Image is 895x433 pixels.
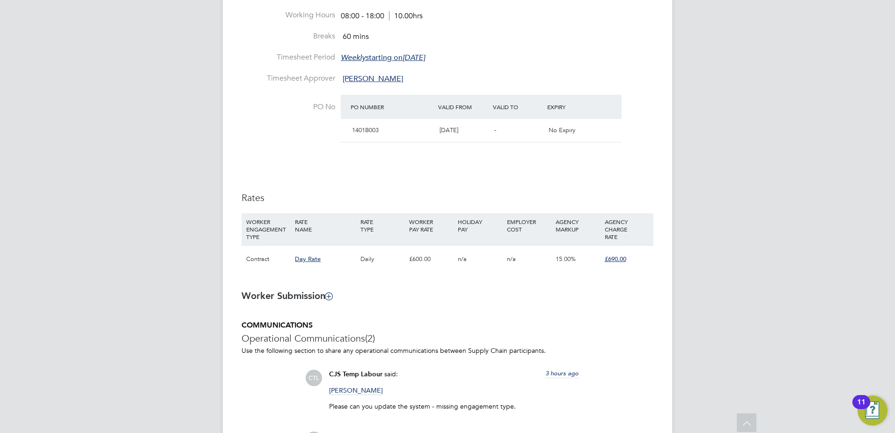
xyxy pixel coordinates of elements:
span: Day Rate [295,255,321,263]
span: 10.00hrs [389,11,423,21]
span: [PERSON_NAME] [329,386,383,395]
span: CJS Temp Labour [329,370,382,378]
h3: Rates [242,192,653,204]
div: RATE TYPE [358,213,407,238]
button: Open Resource Center, 11 new notifications [858,396,888,426]
div: AGENCY CHARGE RATE [602,213,651,245]
em: [DATE] [403,53,425,62]
span: 60 mins [343,32,369,41]
span: n/a [507,255,516,263]
span: 15.00% [556,255,576,263]
span: 3 hours ago [545,369,579,377]
div: RATE NAME [293,213,358,238]
h5: COMMUNICATIONS [242,321,653,330]
span: n/a [458,255,467,263]
div: Contract [244,246,293,273]
em: Weekly [341,53,366,62]
label: Working Hours [242,10,335,20]
span: starting on [341,53,425,62]
span: CTL [306,370,322,386]
div: Valid From [436,98,491,115]
span: No Expiry [549,126,575,134]
span: - [494,126,496,134]
h3: Operational Communications [242,332,653,344]
span: 1401B003 [352,126,379,134]
label: Timesheet Approver [242,74,335,83]
div: Daily [358,246,407,273]
label: PO No [242,102,335,112]
div: 08:00 - 18:00 [341,11,423,21]
div: HOLIDAY PAY [455,213,504,238]
p: Use the following section to share any operational communications between Supply Chain participants. [242,346,653,355]
div: WORKER ENGAGEMENT TYPE [244,213,293,245]
div: PO Number [348,98,436,115]
div: Expiry [545,98,600,115]
p: Please can you update the system - missing engagement type. [329,402,579,411]
div: EMPLOYER COST [505,213,553,238]
div: AGENCY MARKUP [553,213,602,238]
span: [PERSON_NAME] [343,74,403,83]
span: (2) [365,332,375,344]
span: £690.00 [605,255,626,263]
span: said: [384,370,398,378]
div: WORKER PAY RATE [407,213,455,238]
b: Worker Submission [242,290,332,301]
span: [DATE] [440,126,458,134]
div: Valid To [491,98,545,115]
label: Breaks [242,31,335,41]
div: £600.00 [407,246,455,273]
label: Timesheet Period [242,52,335,62]
div: 11 [857,402,866,414]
